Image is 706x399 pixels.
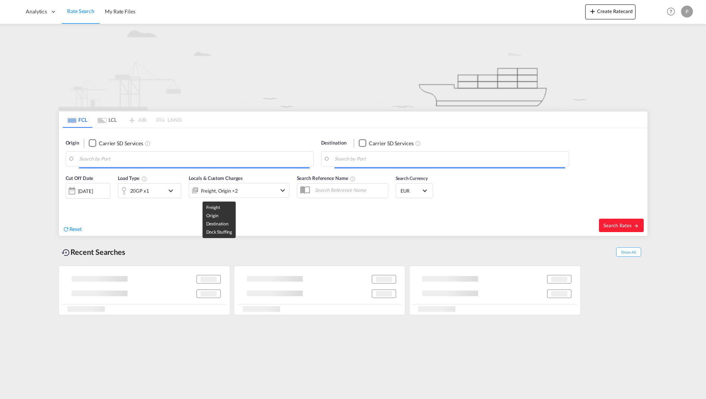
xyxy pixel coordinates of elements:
[63,226,69,232] md-icon: icon-refresh
[681,6,693,18] div: P
[59,244,129,260] div: Recent Searches
[321,139,346,147] span: Destination
[66,183,110,199] div: [DATE]
[335,153,565,165] input: Search by Port
[99,140,143,147] div: Carrier SD Services
[400,185,429,196] md-select: Select Currency: € EUREuro
[62,248,70,257] md-icon: icon-backup-restore
[616,247,641,257] span: Show All
[66,139,79,147] span: Origin
[141,176,147,182] md-icon: Select multiple loads to view rates
[105,8,135,15] span: My Rate Files
[189,183,289,198] div: Freight Origin Destination Dock Stuffingicon-chevron-down
[92,111,122,128] md-tab-item: LCL
[201,186,238,196] div: Freight Origin Destination Dock Stuffing
[79,153,310,165] input: Search by Port
[359,139,413,147] md-checkbox: Checkbox No Ink
[369,140,413,147] div: Carrier SD Services
[145,140,151,146] md-icon: Unchecked: Search for CY (Container Yard) services for all selected carriers.Checked : Search for...
[634,223,639,228] md-icon: icon-arrow-right
[130,186,149,196] div: 20GP x1
[89,139,143,147] md-checkbox: Checkbox No Ink
[396,175,428,181] span: Search Currency
[189,175,243,181] span: Locals & Custom Charges
[603,222,639,228] span: Search Rates
[63,111,182,128] md-pagination-wrapper: Use the left and right arrow keys to navigate between tabs
[66,198,71,208] md-datepicker: Select
[118,183,181,198] div: 20GP x1icon-chevron-down
[118,175,147,181] span: Load Type
[69,226,82,232] span: Reset
[401,187,421,194] span: EUR
[585,4,636,19] button: icon-plus 400-fgCreate Ratecard
[599,219,644,232] button: Search Ratesicon-arrow-right
[588,7,597,16] md-icon: icon-plus 400-fg
[26,8,47,15] span: Analytics
[297,175,356,181] span: Search Reference Name
[311,184,388,196] input: Search Reference Name
[665,5,677,18] span: Help
[665,5,681,19] div: Help
[278,186,287,195] md-icon: icon-chevron-down
[78,188,93,194] div: [DATE]
[166,186,179,195] md-icon: icon-chevron-down
[59,128,647,236] div: Origin Checkbox No InkUnchecked: Search for CY (Container Yard) services for all selected carrier...
[350,176,356,182] md-icon: Your search will be saved by the below given name
[63,225,82,234] div: icon-refreshReset
[415,140,421,146] md-icon: Unchecked: Search for CY (Container Yard) services for all selected carriers.Checked : Search for...
[66,175,94,181] span: Cut Off Date
[63,111,92,128] md-tab-item: FCL
[67,8,94,14] span: Rate Search
[59,24,648,110] img: new-FCL.png
[206,205,232,235] span: Freight Origin Destination Dock Stuffing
